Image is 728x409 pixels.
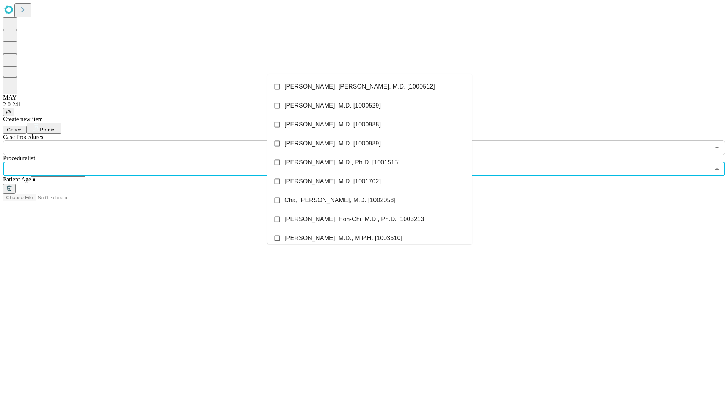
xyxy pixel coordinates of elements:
[284,101,381,110] span: [PERSON_NAME], M.D. [1000529]
[712,142,722,153] button: Open
[3,176,31,183] span: Patient Age
[284,177,381,186] span: [PERSON_NAME], M.D. [1001702]
[284,82,435,91] span: [PERSON_NAME], [PERSON_NAME], M.D. [1000512]
[3,94,725,101] div: MAY
[284,196,395,205] span: Cha, [PERSON_NAME], M.D. [1002058]
[284,158,400,167] span: [PERSON_NAME], M.D., Ph.D. [1001515]
[284,234,402,243] span: [PERSON_NAME], M.D., M.P.H. [1003510]
[3,108,14,116] button: @
[284,139,381,148] span: [PERSON_NAME], M.D. [1000989]
[40,127,55,133] span: Predict
[7,127,23,133] span: Cancel
[284,215,426,224] span: [PERSON_NAME], Hon-Chi, M.D., Ph.D. [1003213]
[6,109,11,115] span: @
[3,126,27,134] button: Cancel
[3,116,43,122] span: Create new item
[284,120,381,129] span: [PERSON_NAME], M.D. [1000988]
[3,134,43,140] span: Scheduled Procedure
[712,164,722,174] button: Close
[3,155,35,161] span: Proceduralist
[3,101,725,108] div: 2.0.241
[27,123,61,134] button: Predict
